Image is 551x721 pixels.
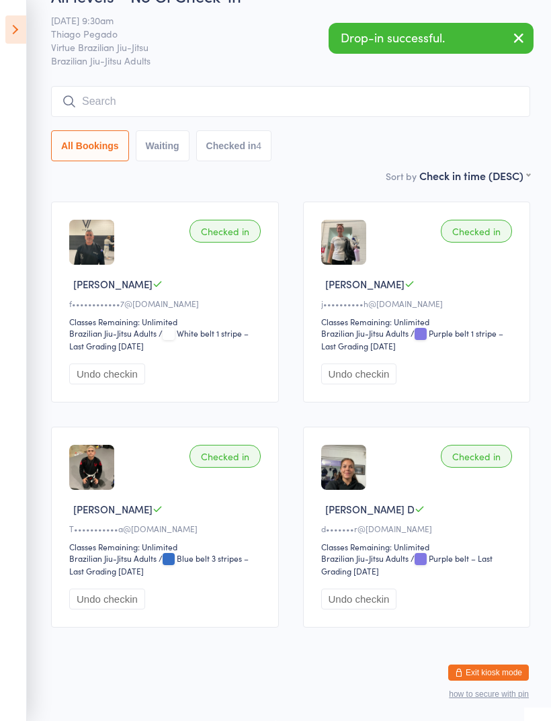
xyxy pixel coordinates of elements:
button: Undo checkin [321,364,397,384]
div: Checked in [189,445,261,468]
div: Classes Remaining: Unlimited [69,541,265,552]
div: Checked in [441,445,512,468]
div: Drop-in successful. [329,23,534,54]
span: [PERSON_NAME] D [325,502,415,516]
div: Classes Remaining: Unlimited [321,316,517,327]
div: Brazilian Jiu-Jitsu Adults [321,552,409,564]
img: image1677535570.png [321,220,366,265]
span: Thiago Pegado [51,27,509,40]
div: Brazilian Jiu-Jitsu Adults [69,552,157,564]
span: Brazilian Jiu-Jitsu Adults [51,54,530,67]
div: Classes Remaining: Unlimited [69,316,265,327]
input: Search [51,86,530,117]
button: All Bookings [51,130,129,161]
span: [DATE] 9:30am [51,13,509,27]
div: d•••••••r@[DOMAIN_NAME] [321,523,517,534]
button: Waiting [136,130,189,161]
div: T•••••••••••a@[DOMAIN_NAME] [69,523,265,534]
button: Undo checkin [69,589,145,609]
label: Sort by [386,169,417,183]
span: [PERSON_NAME] [73,502,153,516]
div: Checked in [189,220,261,243]
button: how to secure with pin [449,689,529,699]
div: Checked in [441,220,512,243]
div: Brazilian Jiu-Jitsu Adults [69,327,157,339]
button: Exit kiosk mode [448,665,529,681]
img: image1631087377.png [321,445,366,490]
div: j••••••••••h@[DOMAIN_NAME] [321,298,517,309]
button: Undo checkin [69,364,145,384]
div: Check in time (DESC) [419,168,530,183]
div: Brazilian Jiu-Jitsu Adults [321,327,409,339]
span: [PERSON_NAME] [73,277,153,291]
button: Undo checkin [321,589,397,609]
button: Checked in4 [196,130,272,161]
div: f••••••••••••7@[DOMAIN_NAME] [69,298,265,309]
img: image1743581809.png [69,220,114,265]
span: [PERSON_NAME] [325,277,405,291]
div: 4 [256,140,261,151]
span: Virtue Brazilian Jiu-Jitsu [51,40,509,54]
div: Classes Remaining: Unlimited [321,541,517,552]
img: image1669105392.png [69,445,114,490]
